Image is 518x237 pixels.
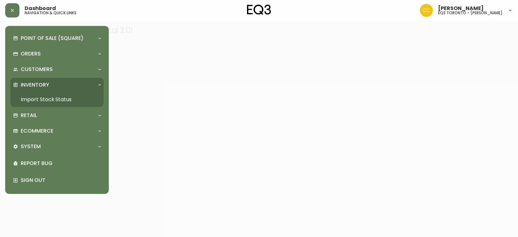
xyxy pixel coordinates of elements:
[21,66,53,73] p: Customers
[21,127,53,135] p: Ecommerce
[21,177,101,184] p: Sign Out
[25,11,76,15] h5: navigation & quick links
[10,92,104,107] a: Import Stock Status
[10,172,104,189] div: Sign Out
[247,5,271,15] img: logo
[10,155,104,172] div: Report Bug
[10,108,104,123] div: Retail
[21,81,49,89] p: Inventory
[420,4,433,17] img: ec7176bad513007d25397993f68ebbfb
[10,124,104,138] div: Ecommerce
[438,11,502,15] h5: eq3 toronto - [PERSON_NAME]
[21,143,41,150] p: System
[10,139,104,154] div: System
[25,6,56,11] span: Dashboard
[21,160,101,167] p: Report Bug
[10,78,104,92] div: Inventory
[21,35,84,42] p: Point of Sale (Square)
[438,6,484,11] span: [PERSON_NAME]
[21,112,37,119] p: Retail
[10,62,104,77] div: Customers
[10,31,104,45] div: Point of Sale (Square)
[10,47,104,61] div: Orders
[21,50,41,57] p: Orders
